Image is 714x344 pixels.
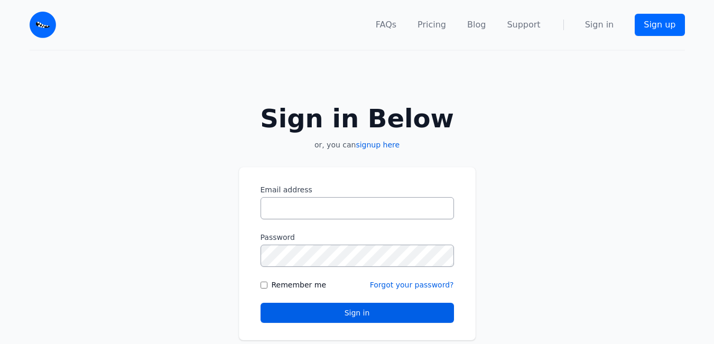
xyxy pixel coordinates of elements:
a: Blog [467,18,486,31]
label: Remember me [272,280,327,290]
p: or, you can [239,140,476,150]
a: Pricing [418,18,446,31]
label: Email address [261,184,454,195]
button: Sign in [261,303,454,323]
a: Support [507,18,540,31]
a: Forgot your password? [370,281,454,289]
h2: Sign in Below [239,106,476,131]
a: signup here [356,141,400,149]
a: Sign up [635,14,684,36]
a: FAQs [376,18,396,31]
label: Password [261,232,454,243]
img: Email Monster [30,12,56,38]
a: Sign in [585,18,614,31]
